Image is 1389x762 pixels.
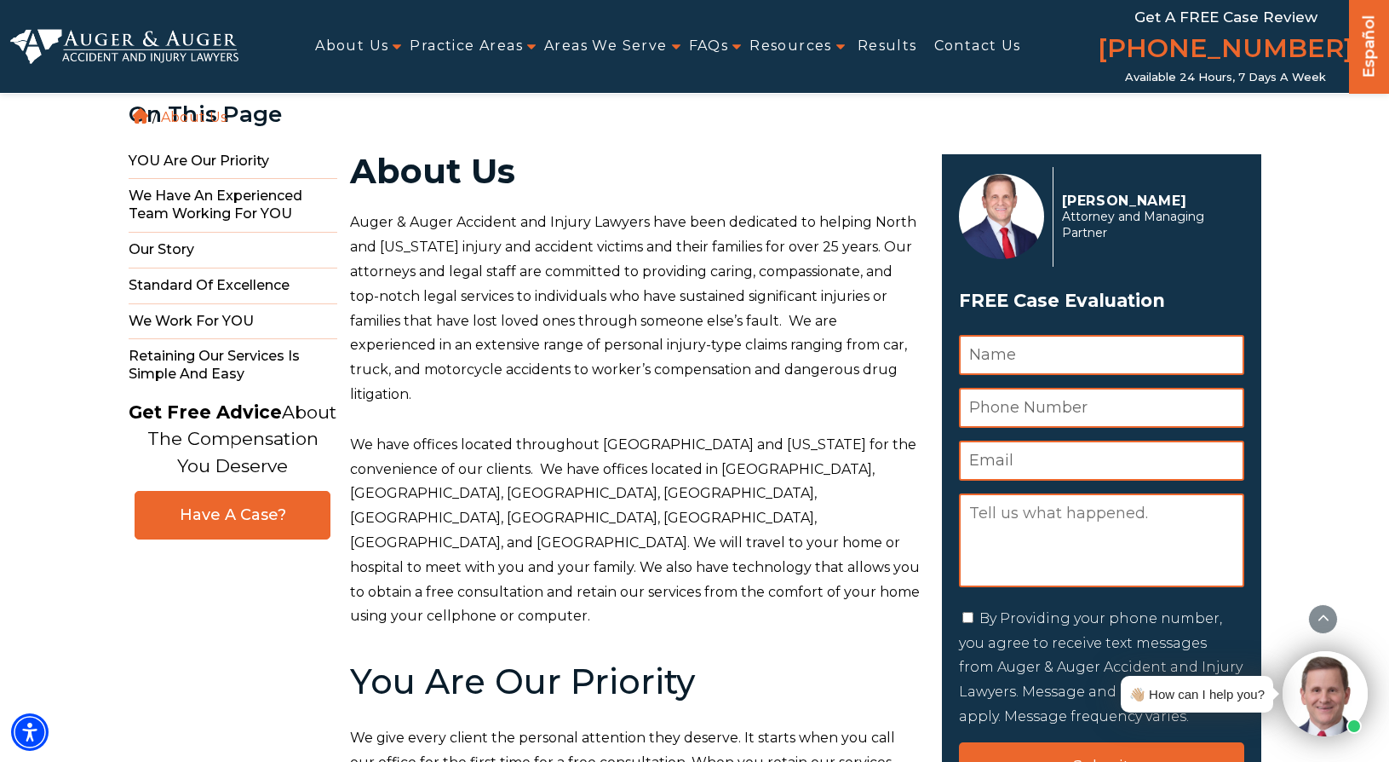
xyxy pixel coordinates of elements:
[350,214,916,402] span: Auger & Auger Accident and Injury Lawyers have been dedicated to helping North and [US_STATE] inj...
[315,27,388,66] a: About Us
[11,713,49,751] div: Accessibility Menu
[934,27,1021,66] a: Contact Us
[749,27,832,66] a: Resources
[1062,209,1235,241] span: Attorney and Managing Partner
[858,27,917,66] a: Results
[129,399,336,480] p: About The Compensation You Deserve
[152,505,313,525] span: Have A Case?
[129,304,337,340] span: We Work For YOU
[135,491,330,540] a: Have A Case?
[410,27,523,66] a: Practice Areas
[129,268,337,304] span: Standard of Excellence
[1308,604,1338,634] button: scroll to up
[959,441,1244,481] input: Email
[129,144,337,180] span: YOU Are Our Priority
[350,661,695,702] b: You Are Our Priority
[689,27,729,66] a: FAQs
[959,335,1244,375] input: Name
[129,179,337,233] span: We Have An Experienced Team Working For YOU
[1134,9,1317,26] span: Get a FREE Case Review
[1125,71,1326,84] span: Available 24 Hours, 7 Days a Week
[10,29,238,64] img: Auger & Auger Accident and Injury Lawyers Logo
[959,610,1243,724] label: By Providing your phone number, you agree to receive text messages from Auger & Auger Accident an...
[959,285,1244,317] span: FREE Case Evaluation
[133,108,148,124] a: Home
[350,436,920,625] span: We have offices located throughout [GEOGRAPHIC_DATA] and [US_STATE] for the convenience of our cl...
[157,109,231,125] li: About Us
[350,154,921,188] h1: About Us
[1062,193,1235,209] p: [PERSON_NAME]
[959,388,1244,428] input: Phone Number
[1283,651,1368,736] img: Intaker widget Avatar
[1098,30,1353,71] a: [PHONE_NUMBER]
[544,27,668,66] a: Areas We Serve
[129,339,337,392] span: Retaining Our Services Is Simple and Easy
[1129,683,1265,706] div: 👋🏼 How can I help you?
[129,233,337,268] span: Our Story
[959,174,1044,259] img: Herbert Auger
[129,401,282,423] strong: Get Free Advice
